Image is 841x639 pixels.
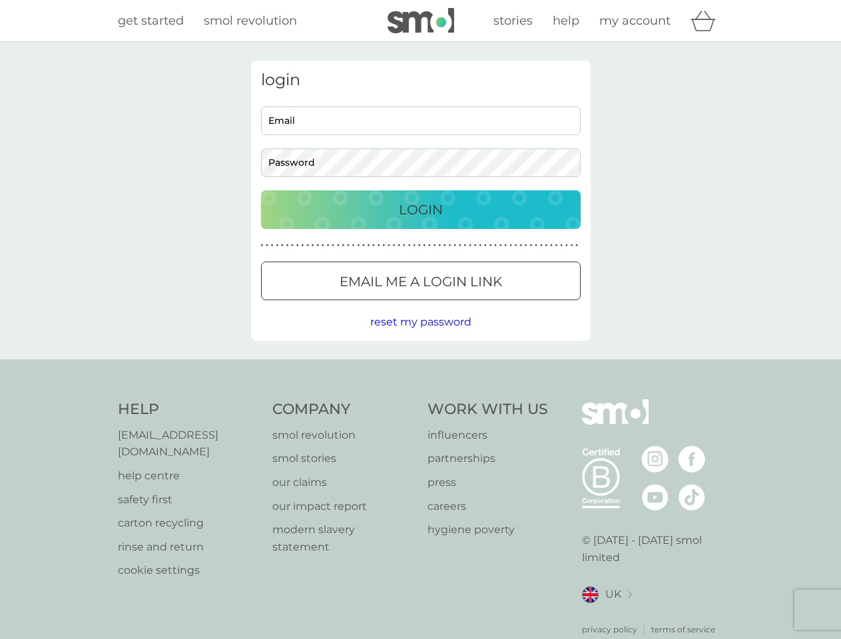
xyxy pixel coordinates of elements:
[291,242,294,249] p: ●
[342,242,345,249] p: ●
[370,316,471,328] span: reset my password
[118,515,260,532] a: carton recycling
[204,11,297,31] a: smol revolution
[438,242,441,249] p: ●
[427,521,548,538] a: hygiene poverty
[550,242,553,249] p: ●
[327,242,330,249] p: ●
[266,242,268,249] p: ●
[489,242,492,249] p: ●
[261,71,581,90] h3: login
[484,242,487,249] p: ●
[679,484,705,511] img: visit the smol Tiktok page
[118,467,260,485] p: help centre
[449,242,451,249] p: ●
[272,450,414,467] a: smol stories
[399,199,443,220] p: Login
[118,13,184,28] span: get started
[599,13,671,28] span: my account
[679,446,705,473] img: visit the smol Facebook page
[493,11,533,31] a: stories
[281,242,284,249] p: ●
[118,538,260,556] a: rinse and return
[474,242,477,249] p: ●
[368,242,370,249] p: ●
[494,242,497,249] p: ●
[535,242,537,249] p: ●
[427,399,548,420] h4: Work With Us
[332,242,334,249] p: ●
[427,498,548,515] a: careers
[383,242,386,249] p: ●
[519,242,522,249] p: ●
[545,242,548,249] p: ●
[261,190,581,229] button: Login
[582,586,599,603] img: UK flag
[272,427,414,444] a: smol revolution
[525,242,527,249] p: ●
[582,399,649,445] img: smol
[427,474,548,491] a: press
[464,242,467,249] p: ●
[118,399,260,420] h4: Help
[316,242,319,249] p: ●
[362,242,365,249] p: ●
[398,242,400,249] p: ●
[271,242,274,249] p: ●
[340,271,502,292] p: Email me a login link
[459,242,461,249] p: ●
[582,623,637,636] p: privacy policy
[605,586,621,603] span: UK
[553,13,579,28] span: help
[372,242,375,249] p: ●
[555,242,558,249] p: ●
[347,242,350,249] p: ●
[433,242,436,249] p: ●
[276,242,278,249] p: ●
[118,491,260,509] a: safety first
[499,242,502,249] p: ●
[691,7,724,34] div: basket
[272,521,414,555] a: modern slavery statement
[553,11,579,31] a: help
[628,591,632,598] img: select a new location
[357,242,360,249] p: ●
[418,242,421,249] p: ●
[261,262,581,300] button: Email me a login link
[509,242,512,249] p: ●
[322,242,324,249] p: ●
[642,484,669,511] img: visit the smol Youtube page
[427,450,548,467] a: partnerships
[118,562,260,579] p: cookie settings
[427,427,548,444] a: influencers
[272,498,414,515] a: our impact report
[296,242,299,249] p: ●
[370,314,471,331] button: reset my password
[272,474,414,491] a: our claims
[642,446,669,473] img: visit the smol Instagram page
[118,11,184,31] a: get started
[505,242,507,249] p: ●
[272,399,414,420] h4: Company
[403,242,406,249] p: ●
[352,242,355,249] p: ●
[312,242,314,249] p: ●
[469,242,471,249] p: ●
[651,623,715,636] a: terms of service
[515,242,517,249] p: ●
[599,11,671,31] a: my account
[118,427,260,461] a: [EMAIL_ADDRESS][DOMAIN_NAME]
[540,242,543,249] p: ●
[453,242,456,249] p: ●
